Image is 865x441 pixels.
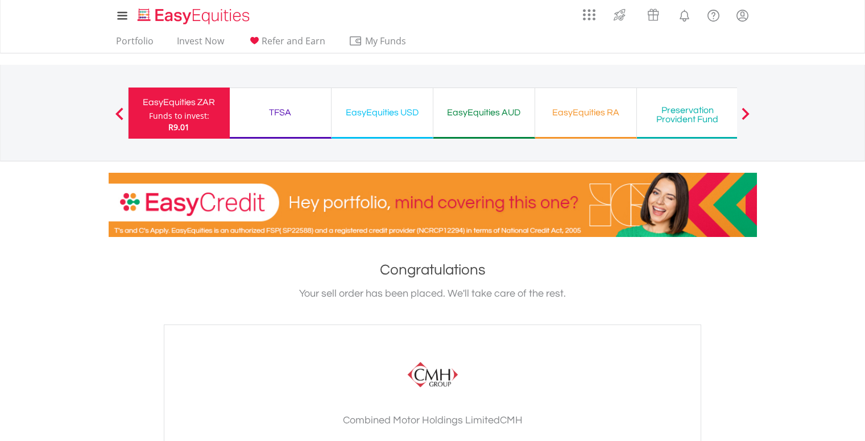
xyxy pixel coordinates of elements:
img: grid-menu-icon.svg [583,9,595,21]
div: TFSA [237,105,324,120]
h1: Congratulations [109,260,757,280]
div: EasyEquities ZAR [135,94,223,110]
a: Invest Now [172,35,229,53]
a: Refer and Earn [243,35,330,53]
span: My Funds [349,34,423,48]
img: EasyCredit Promotion Banner [109,173,757,237]
a: Vouchers [636,3,670,24]
img: vouchers-v2.svg [644,6,663,24]
img: EQU.ZA.CMH.png [390,348,475,401]
button: Next [734,113,757,124]
div: EasyEquities RA [542,105,630,120]
a: FAQ's and Support [699,3,728,26]
div: Preservation Provident Fund [644,106,731,124]
img: EasyEquities_Logo.png [135,7,254,26]
div: Your sell order has been placed. We'll take care of the rest. [109,286,757,302]
a: Portfolio [111,35,158,53]
div: EasyEquities USD [338,105,426,120]
button: Previous [108,113,131,124]
a: Home page [133,3,254,26]
div: EasyEquities AUD [440,105,528,120]
a: Notifications [670,3,699,26]
span: R9.01 [168,122,189,132]
span: Refer and Earn [262,35,325,47]
h3: Combined Motor Holdings Limited [176,413,689,428]
a: AppsGrid [576,3,603,21]
img: thrive-v2.svg [610,6,629,24]
div: Funds to invest: [149,110,209,122]
span: CMH [500,415,523,426]
a: My Profile [728,3,757,28]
